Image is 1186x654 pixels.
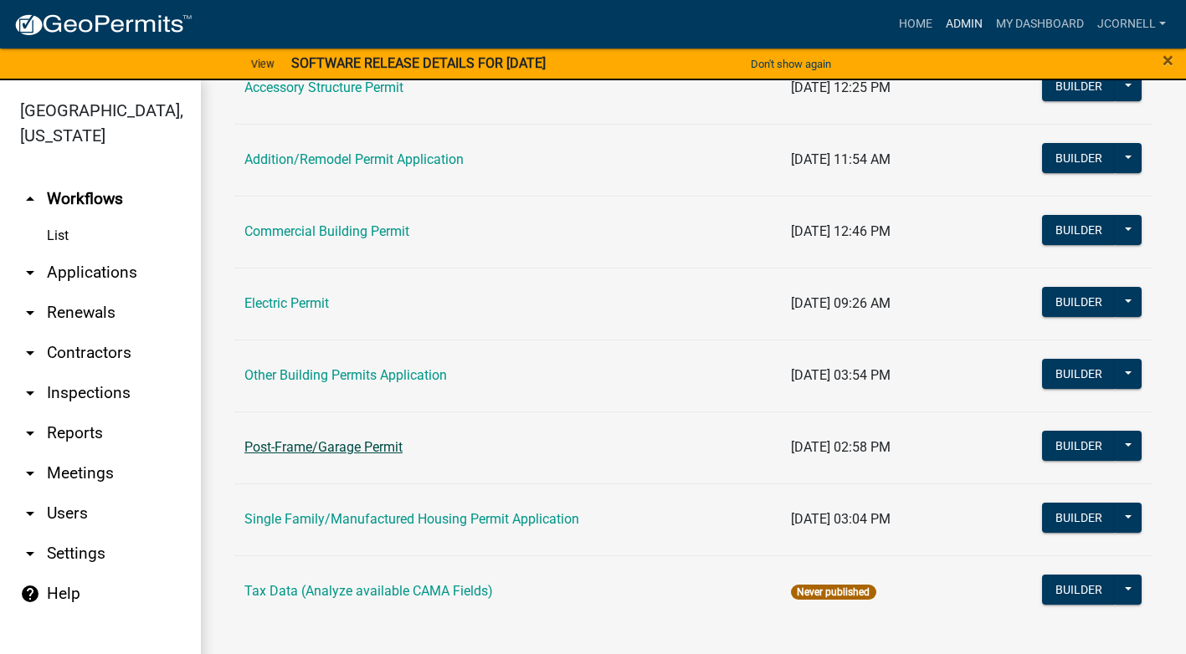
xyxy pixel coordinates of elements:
a: jcornell [1091,8,1173,40]
a: My Dashboard [989,8,1091,40]
a: Other Building Permits Application [244,367,447,383]
span: [DATE] 12:46 PM [791,223,891,239]
i: arrow_drop_down [20,503,40,524]
a: Admin [939,8,989,40]
i: arrow_drop_down [20,263,40,283]
span: × [1163,49,1173,72]
a: Tax Data (Analyze available CAMA Fields) [244,583,493,599]
span: Never published [791,585,875,600]
span: [DATE] 09:26 AM [791,295,891,311]
button: Builder [1042,143,1116,173]
a: Electric Permit [244,295,329,311]
a: Addition/Remodel Permit Application [244,151,464,167]
i: arrow_drop_down [20,544,40,564]
span: [DATE] 11:54 AM [791,151,891,167]
button: Builder [1042,215,1116,245]
span: [DATE] 12:25 PM [791,79,891,95]
button: Close [1163,50,1173,70]
a: Post-Frame/Garage Permit [244,439,403,455]
a: Commercial Building Permit [244,223,409,239]
a: Home [892,8,939,40]
a: Single Family/Manufactured Housing Permit Application [244,511,579,527]
button: Builder [1042,503,1116,533]
button: Builder [1042,71,1116,101]
span: [DATE] 03:04 PM [791,511,891,527]
button: Builder [1042,575,1116,605]
button: Builder [1042,287,1116,317]
a: Accessory Structure Permit [244,79,403,95]
button: Builder [1042,431,1116,461]
i: arrow_drop_down [20,343,40,363]
i: arrow_drop_down [20,383,40,403]
i: help [20,584,40,604]
i: arrow_drop_down [20,463,40,483]
i: arrow_drop_up [20,189,40,209]
a: View [244,50,281,78]
button: Don't show again [744,50,838,78]
strong: SOFTWARE RELEASE DETAILS FOR [DATE] [291,55,546,71]
span: [DATE] 03:54 PM [791,367,891,383]
span: [DATE] 02:58 PM [791,439,891,455]
button: Builder [1042,359,1116,389]
i: arrow_drop_down [20,303,40,323]
i: arrow_drop_down [20,423,40,443]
